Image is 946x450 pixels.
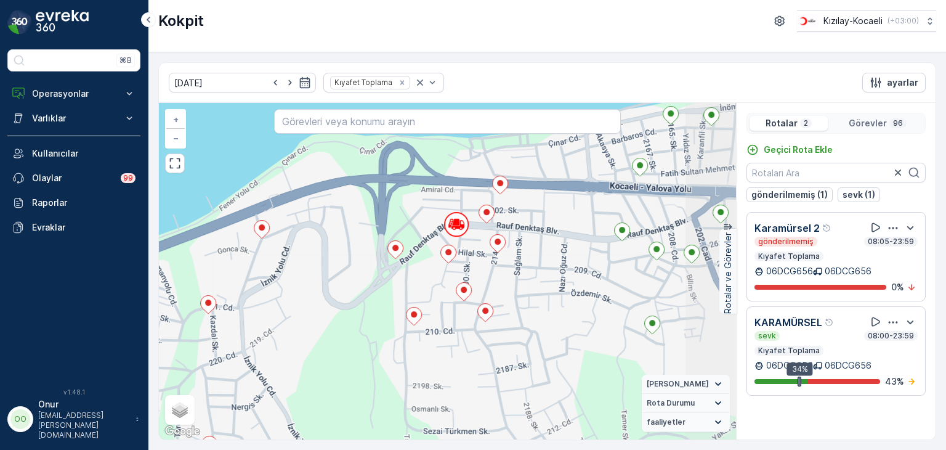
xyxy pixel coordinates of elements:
[38,411,129,440] p: [EMAIL_ADDRESS][PERSON_NAME][DOMAIN_NAME]
[158,11,204,31] p: Kokpit
[746,163,926,182] input: Rotaları Ara
[7,388,140,396] span: v 1.48.1
[887,16,919,26] p: ( +03:00 )
[797,10,936,32] button: Kızılay-Kocaeli(+03:00)
[757,252,821,261] p: Kıyafet Toplama
[169,73,316,92] input: dd/mm/yyyy
[825,317,835,327] div: Yardım Araç İkonu
[647,417,685,427] span: faaliyetler
[32,88,116,100] p: Operasyonlar
[7,190,140,215] a: Raporlar
[7,398,140,440] button: OOOnur[EMAIL_ADDRESS][PERSON_NAME][DOMAIN_NAME]
[757,346,821,356] p: Kıyafet Toplama
[887,76,918,89] p: ayarlar
[862,73,926,92] button: ayarlar
[647,398,695,408] span: Rota Durumu
[823,15,883,27] p: Kızılay-Kocaeli
[173,114,179,125] span: +
[885,375,904,388] p: 43 %
[166,396,193,423] a: Layers
[892,118,904,128] p: 96
[173,133,179,143] span: −
[867,237,915,247] p: 08:05-23:59
[746,187,833,202] button: gönderilmemiş (1)
[32,147,135,160] p: Kullanıcılar
[787,362,813,376] div: 34%
[162,423,203,440] a: Bu bölgeyi Google Haritalar'da açın (yeni pencerede açılır)
[754,315,822,330] p: KARAMÜRSEL
[32,112,116,125] p: Varlıklar
[166,129,185,147] a: Uzaklaştır
[843,189,875,201] p: sevk (1)
[32,172,113,184] p: Olaylar
[7,166,140,190] a: Olaylar99
[7,81,140,106] button: Operasyonlar
[395,78,409,88] div: Remove Kıyafet Toplama
[38,398,129,411] p: Onur
[757,331,777,341] p: sevk
[849,117,887,129] p: Görevler
[274,109,620,134] input: Görevleri veya konumu arayın
[867,331,915,341] p: 08:00-23:59
[331,76,394,88] div: Kıyafet Toplama
[7,141,140,166] a: Kullanıcılar
[754,221,820,235] p: Karamürsel 2
[891,281,904,293] p: 0 %
[766,117,798,129] p: Rotalar
[764,144,833,156] p: Geçici Rota Ekle
[123,173,133,183] p: 99
[642,394,730,413] summary: Rota Durumu
[825,265,871,277] p: 06DCG656
[746,144,833,156] a: Geçici Rota Ekle
[162,423,203,440] img: Google
[822,223,832,233] div: Yardım Araç İkonu
[642,375,730,394] summary: [PERSON_NAME]
[32,221,135,234] p: Evraklar
[766,265,813,277] p: 06DCG656
[119,55,132,65] p: ⌘B
[797,14,819,28] img: k%C4%B1z%C4%B1lay_0jL9uU1.png
[766,359,813,372] p: 06DCG656
[838,187,880,202] button: sevk (1)
[825,359,871,372] p: 06DCG656
[642,413,730,432] summary: faaliyetler
[32,197,135,209] p: Raporlar
[722,232,734,314] p: Rotalar ve Görevler
[36,10,89,35] img: logo_dark-DEwI_e13.png
[10,409,30,429] div: OO
[7,106,140,131] button: Varlıklar
[7,10,32,35] img: logo
[751,189,828,201] p: gönderilmemiş (1)
[647,379,709,389] span: [PERSON_NAME]
[757,237,815,247] p: gönderilmemiş
[166,110,185,129] a: Yakınlaştır
[7,215,140,240] a: Evraklar
[802,118,809,128] p: 2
